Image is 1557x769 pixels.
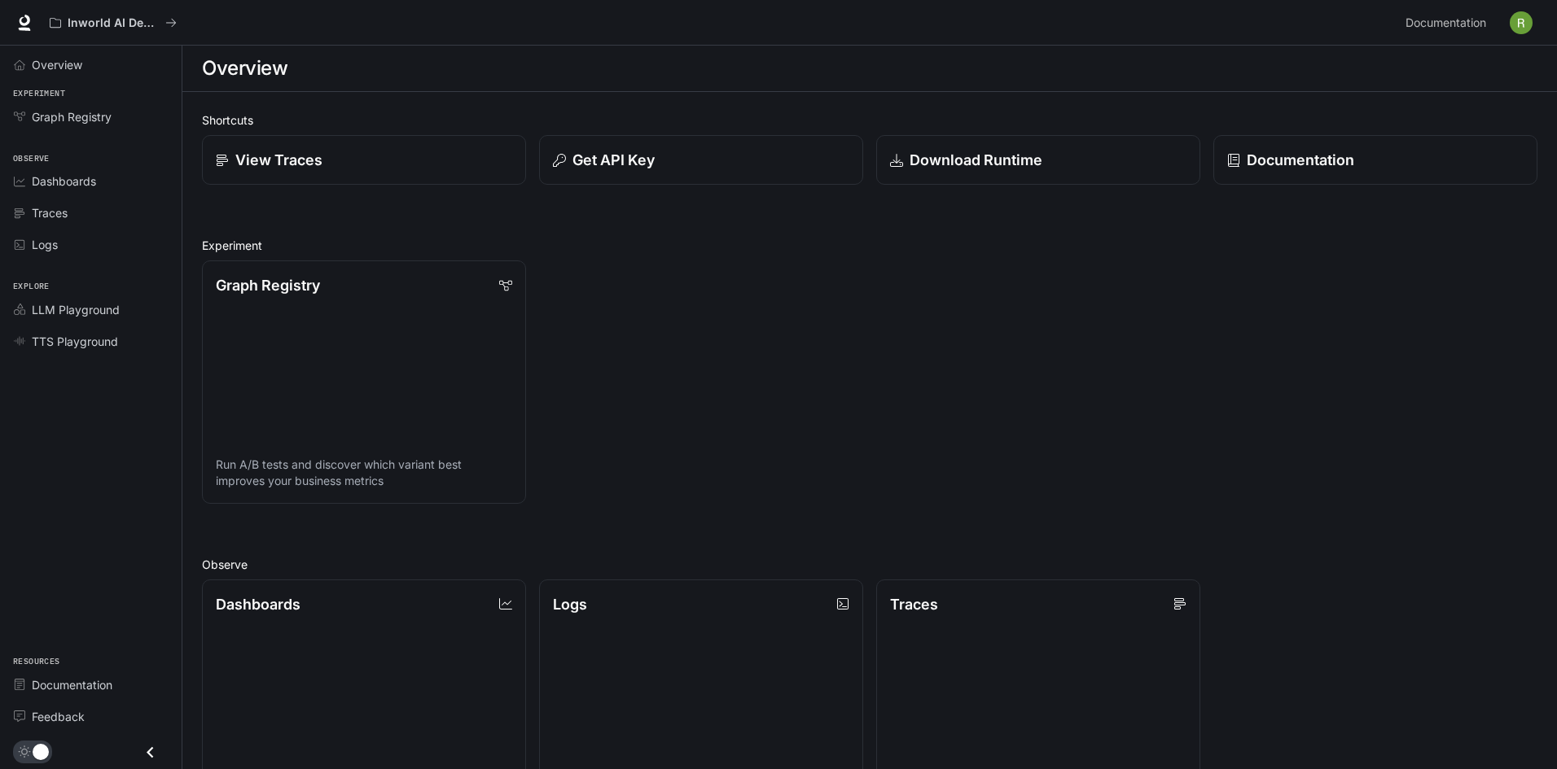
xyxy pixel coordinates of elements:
a: Documentation [1399,7,1498,39]
h2: Observe [202,556,1537,573]
span: Overview [32,56,82,73]
a: Documentation [7,671,175,699]
p: Run A/B tests and discover which variant best improves your business metrics [216,457,512,489]
span: Feedback [32,708,85,725]
span: TTS Playground [32,333,118,350]
span: Documentation [32,676,112,693]
a: Graph RegistryRun A/B tests and discover which variant best improves your business metrics [202,260,526,504]
img: User avatar [1510,11,1533,34]
button: Close drawer [132,736,169,769]
span: LLM Playground [32,301,120,318]
h2: Shortcuts [202,111,1537,129]
button: Get API Key [539,135,863,185]
h1: Overview [202,52,287,85]
a: Download Runtime [876,135,1200,185]
a: TTS Playground [7,327,175,356]
button: All workspaces [42,7,184,39]
a: LLM Playground [7,295,175,324]
p: Get API Key [572,149,655,171]
a: Traces [7,199,175,227]
span: Dark mode toggle [33,742,49,760]
button: User avatar [1505,7,1537,39]
p: Graph Registry [216,274,320,296]
h2: Experiment [202,237,1537,254]
a: View Traces [202,135,526,185]
span: Logs [32,236,58,253]
p: Logs [553,593,587,615]
a: Overview [7,50,175,79]
a: Dashboards [7,167,175,195]
a: Graph Registry [7,103,175,131]
p: Documentation [1247,149,1354,171]
p: View Traces [235,149,322,171]
span: Dashboards [32,173,96,190]
a: Feedback [7,702,175,731]
p: Download Runtime [910,149,1042,171]
span: Traces [32,204,68,221]
p: Traces [890,593,938,615]
a: Logs [7,230,175,259]
a: Documentation [1213,135,1537,185]
p: Dashboards [216,593,300,615]
p: Inworld AI Demos [68,16,159,30]
span: Graph Registry [32,108,112,125]
span: Documentation [1406,13,1486,33]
